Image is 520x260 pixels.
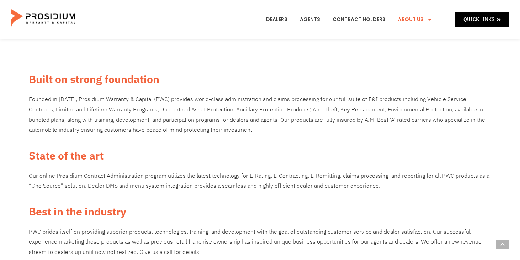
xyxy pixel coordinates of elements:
p: Our online Prosidium Contract Administration program utilizes the latest technology for E-Rating,... [29,171,491,192]
a: Quick Links [455,12,509,27]
h2: Built on strong foundation [29,71,491,87]
h2: State of the art [29,148,491,164]
a: About Us [393,6,437,33]
div: PWC prides itself on providing superior products, technologies, training, and development with th... [29,227,491,258]
a: Dealers [261,6,293,33]
a: Agents [295,6,325,33]
h2: Best in the industry [29,204,491,220]
nav: Menu [261,6,437,33]
a: Contract Holders [327,6,391,33]
p: Founded in [DATE], Prosidium Warranty & Capital (PWC) provides world-class administration and cla... [29,94,491,135]
span: Quick Links [463,15,494,24]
